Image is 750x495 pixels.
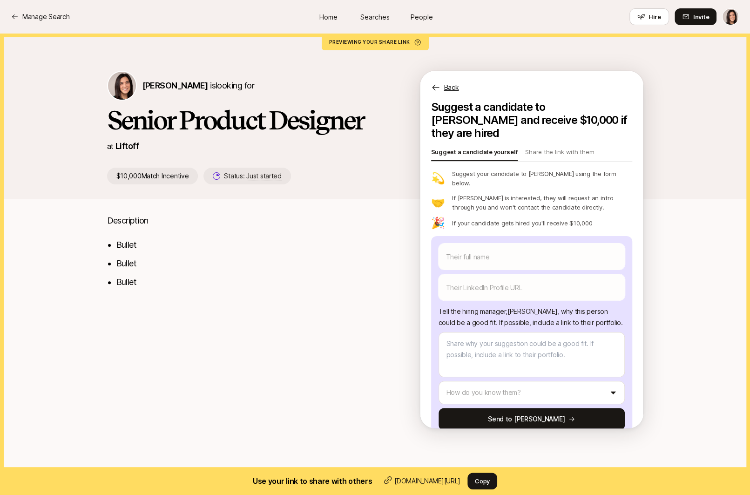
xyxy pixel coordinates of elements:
[115,140,139,153] p: Liftoff
[452,193,632,212] p: If [PERSON_NAME] is interested, they will request an intro through you and won't contact the cand...
[722,8,739,25] button: Eleanor Morgan
[107,106,390,134] h1: Senior Product Designer
[444,82,459,93] p: Back
[360,12,390,22] span: Searches
[305,8,352,26] a: Home
[224,170,281,182] p: Status:
[116,276,390,289] li: Bullet
[107,214,390,227] p: Description
[431,147,518,160] p: Suggest a candidate yourself
[675,8,716,25] button: Invite
[399,8,445,26] a: People
[452,169,632,188] p: Suggest your candidate to [PERSON_NAME] using the form below.
[22,11,69,22] p: Manage Search
[431,197,445,208] p: 🤝
[431,101,632,140] p: Suggest a candidate to [PERSON_NAME] and receive $10,000 if they are hired
[142,79,254,92] p: is looking for
[246,172,282,180] span: Just started
[649,12,661,21] span: Hire
[253,475,372,487] h2: Use your link to share with others
[394,475,460,487] p: [DOMAIN_NAME][URL]
[352,8,399,26] a: Searches
[116,238,390,251] li: Bullet
[693,12,709,21] span: Invite
[108,72,136,100] img: Eleanor Morgan
[439,306,625,328] p: Tell the hiring manager, [PERSON_NAME] , why this person could be a good fit . If possible, inclu...
[452,218,592,228] p: If your candidate gets hired you'll receive $10,000
[431,217,445,229] p: 🎉
[319,12,338,22] span: Home
[467,473,497,489] button: Copy
[629,8,669,25] button: Hire
[107,140,114,152] p: at
[411,12,433,22] span: People
[723,9,738,25] img: Eleanor Morgan
[107,168,198,184] p: $10,000 Match Incentive
[439,408,625,430] button: Send to [PERSON_NAME]
[142,81,208,90] span: [PERSON_NAME]
[431,173,445,184] p: 💫
[329,39,421,45] p: Previewing your share link
[116,257,390,270] li: Bullet
[525,147,594,160] p: Share the link with them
